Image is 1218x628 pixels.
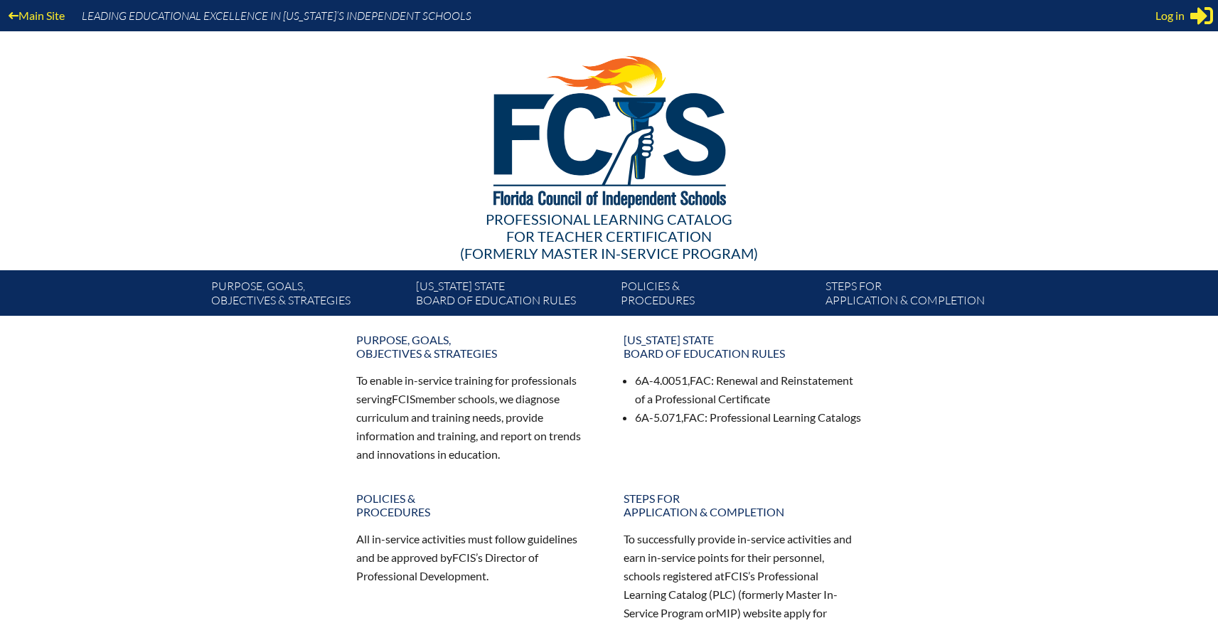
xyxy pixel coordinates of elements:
img: FCISlogo221.eps [462,31,756,225]
span: FAC [683,410,705,424]
span: PLC [712,587,732,601]
a: Main Site [3,6,70,25]
span: Log in [1155,7,1185,24]
a: Steps forapplication & completion [820,276,1025,316]
a: Purpose, goals,objectives & strategies [205,276,410,316]
span: for Teacher Certification [506,228,712,245]
p: To enable in-service training for professionals serving member schools, we diagnose curriculum an... [356,371,595,463]
span: FCIS [725,569,748,582]
span: FCIS [392,392,415,405]
a: Policies &Procedures [348,486,604,524]
span: FAC [690,373,711,387]
span: FCIS [452,550,476,564]
a: Policies &Procedures [615,276,820,316]
div: Professional Learning Catalog (formerly Master In-service Program) [200,211,1019,262]
li: 6A-4.0051, : Renewal and Reinstatement of a Professional Certificate [635,371,862,408]
p: All in-service activities must follow guidelines and be approved by ’s Director of Professional D... [356,530,595,585]
a: Steps forapplication & completion [615,486,871,524]
a: [US_STATE] StateBoard of Education rules [410,276,615,316]
a: Purpose, goals,objectives & strategies [348,327,604,366]
svg: Sign in or register [1190,4,1213,27]
span: MIP [716,606,737,619]
a: [US_STATE] StateBoard of Education rules [615,327,871,366]
li: 6A-5.071, : Professional Learning Catalogs [635,408,862,427]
